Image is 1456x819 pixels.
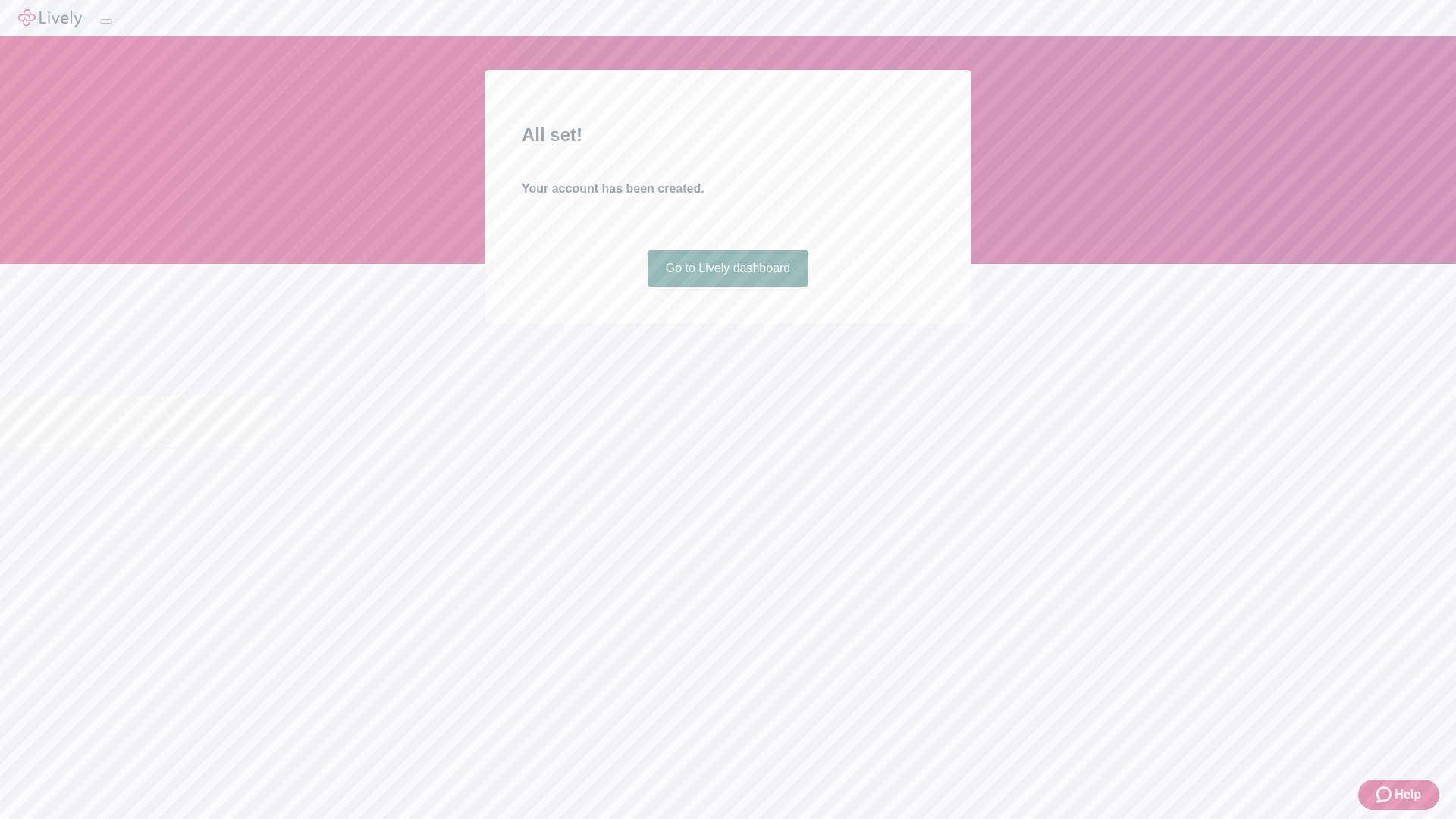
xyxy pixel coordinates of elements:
[522,121,934,149] h2: All set!
[1395,786,1421,804] span: Help
[18,9,82,27] img: Lively
[1358,780,1439,810] button: Zendesk support iconHelp
[522,180,934,198] h4: Your account has been created.
[1376,786,1395,804] svg: Zendesk support icon
[100,19,112,24] button: Log out
[648,250,809,287] a: Go to Lively dashboard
